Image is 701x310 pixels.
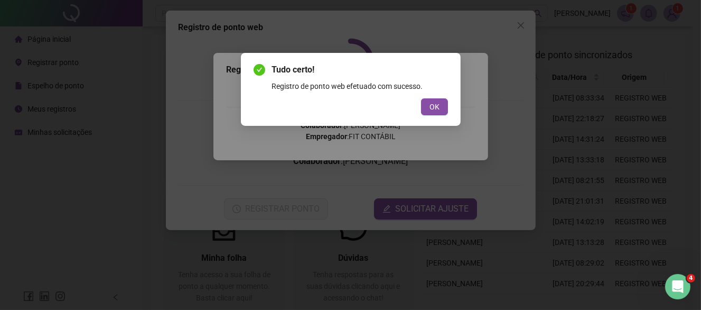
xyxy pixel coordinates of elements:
div: Registro de ponto web efetuado com sucesso. [272,80,448,92]
span: OK [429,101,440,113]
iframe: Intercom live chat [665,274,690,299]
span: Tudo certo! [272,63,448,76]
span: check-circle [254,64,265,76]
button: OK [421,98,448,115]
span: 4 [687,274,695,282]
